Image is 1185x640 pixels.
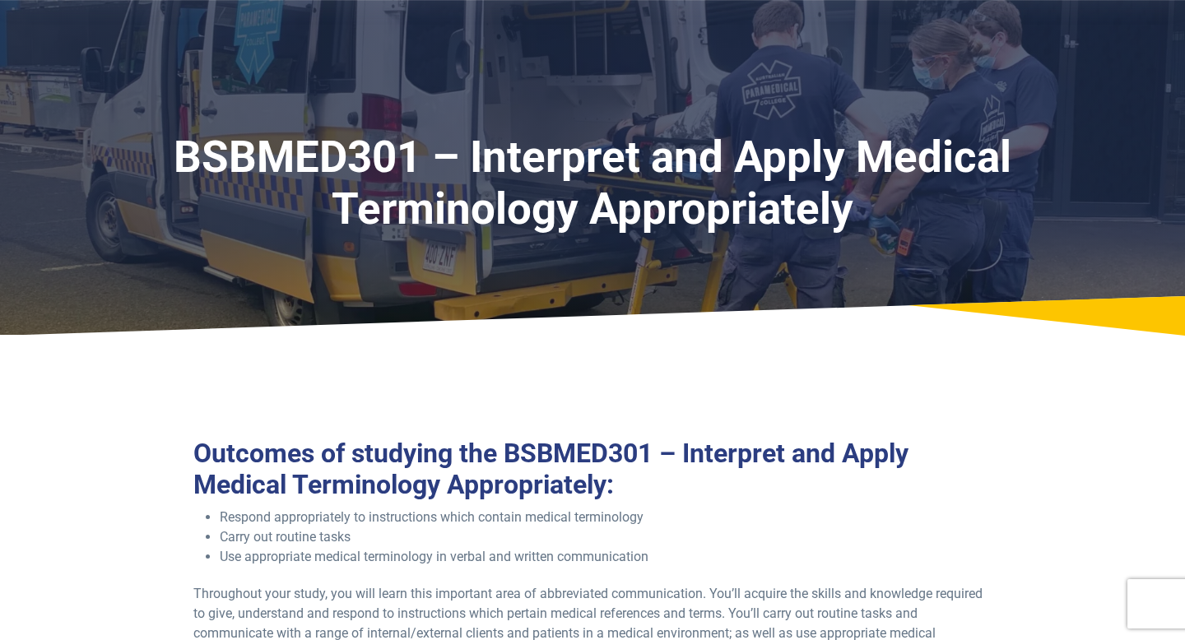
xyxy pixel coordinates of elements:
li: Respond appropriately to instructions which contain medical terminology [220,508,992,527]
li: Carry out routine tasks [220,527,992,547]
h2: Outcomes of studying the BSBMED301 – Interpret and Apply Medical Terminology Appropriately: [193,438,992,501]
h1: BSBMED301 – Interpret and Apply Medical Terminology Appropriately [168,132,1017,236]
li: Use appropriate medical terminology in verbal and written communication [220,547,992,567]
